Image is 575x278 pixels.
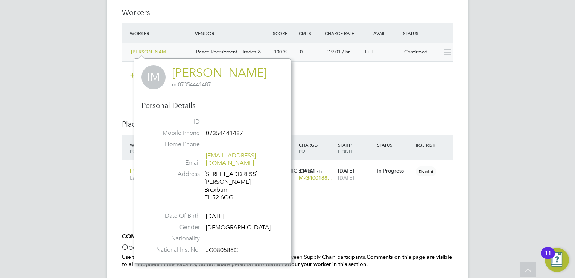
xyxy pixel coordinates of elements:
[401,26,453,40] div: Status
[193,26,271,40] div: Vendor
[172,81,178,88] span: m:
[414,138,440,151] div: IR35 Risk
[147,246,200,254] label: National Ins. No.
[122,8,453,17] h3: Workers
[297,138,336,157] div: Charge
[299,142,318,154] span: / PO
[377,167,412,174] div: In Progress
[128,163,453,170] a: [PERSON_NAME]Labourer 2025Peace Recruitment - Trades & Labour LtdG400188 - [GEOGRAPHIC_DATA][PERS...
[147,141,200,148] label: Home Phone
[122,119,453,129] h3: Placements
[342,49,350,55] span: / hr
[299,174,333,181] span: M-G400188…
[128,138,180,157] div: Worker
[128,26,193,40] div: Worker
[130,167,173,174] span: [PERSON_NAME]
[147,212,200,220] label: Date Of Birth
[317,168,323,174] span: / hr
[141,101,283,110] h3: Personal Details
[206,130,243,137] span: 07354441487
[125,69,181,81] button: Submit Worker
[172,81,211,88] span: 07354441487
[206,212,224,220] span: [DATE]
[130,174,178,181] span: Labourer 2025
[147,129,200,137] label: Mobile Phone
[122,233,453,241] h5: COMMUNICATIONS
[401,46,440,58] div: Confirmed
[147,118,200,126] label: ID
[299,167,315,174] span: £19.01
[416,166,436,176] span: Disabled
[362,26,401,40] div: Avail
[206,246,238,254] span: JG080586C
[204,170,276,202] div: [STREET_ADDRESS] [PERSON_NAME] Broxburn EH52 6QG
[297,26,323,40] div: Cmts
[122,254,452,267] b: Comments on this page are visible to all Suppliers in the Vacancy, do not share personal informat...
[172,66,267,80] a: [PERSON_NAME]
[131,49,171,55] span: [PERSON_NAME]
[122,242,453,252] h3: Operational Communications
[122,254,453,268] p: Use the following section to share any operational communications between Supply Chain participants.
[336,138,375,157] div: Start
[300,49,303,55] span: 0
[147,235,200,243] label: Nationality
[375,138,414,151] div: Status
[338,174,354,181] span: [DATE]
[130,142,151,154] span: / Position
[326,49,341,55] span: £19.01
[336,163,375,185] div: [DATE]
[147,159,200,167] label: Email
[338,142,352,154] span: / Finish
[274,49,282,55] span: 100
[141,65,166,89] span: IM
[147,223,200,231] label: Gender
[545,248,569,272] button: Open Resource Center, 11 new notifications
[206,152,256,167] a: [EMAIL_ADDRESS][DOMAIN_NAME]
[365,49,373,55] span: Full
[323,26,362,40] div: Charge Rate
[545,253,551,263] div: 11
[147,170,200,178] label: Address
[206,224,271,231] span: [DEMOGRAPHIC_DATA]
[271,26,297,40] div: Score
[196,49,266,55] span: Peace Recruitment - Trades &…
